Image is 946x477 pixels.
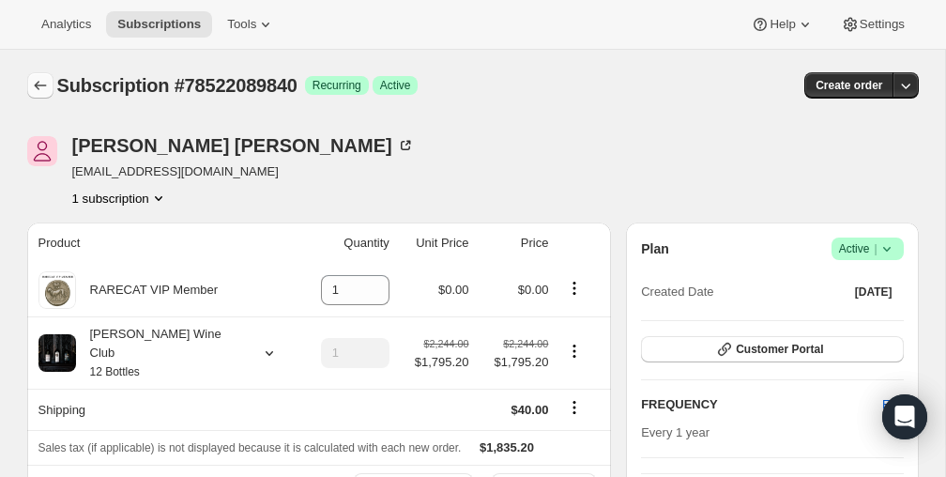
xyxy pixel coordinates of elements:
[57,75,298,96] span: Subscription #78522089840
[27,136,57,166] span: Troy Watkinson
[816,78,882,93] span: Create order
[423,338,468,349] small: $2,244.00
[72,189,168,208] button: Product actions
[117,17,201,32] span: Subscriptions
[27,223,298,264] th: Product
[844,279,904,305] button: [DATE]
[855,285,893,300] span: [DATE]
[740,11,825,38] button: Help
[559,278,589,299] button: Product actions
[227,17,256,32] span: Tools
[41,17,91,32] span: Analytics
[90,365,140,378] small: 12 Bottles
[475,223,555,264] th: Price
[38,441,462,454] span: Sales tax (if applicable) is not displayed because it is calculated with each new order.
[76,325,245,381] div: [PERSON_NAME] Wine Club
[298,223,395,264] th: Quantity
[106,11,212,38] button: Subscriptions
[860,17,905,32] span: Settings
[511,403,549,417] span: $40.00
[481,353,549,372] span: $1,795.20
[480,440,534,454] span: $1,835.20
[76,281,219,300] div: RARECAT VIP Member
[438,283,469,297] span: $0.00
[27,389,298,430] th: Shipping
[415,353,469,372] span: $1,795.20
[503,338,548,349] small: $2,244.00
[839,239,896,258] span: Active
[882,394,927,439] div: Open Intercom Messenger
[736,342,823,357] span: Customer Portal
[871,390,914,420] button: Edit
[559,341,589,362] button: Product actions
[559,397,589,418] button: Shipping actions
[72,162,415,181] span: [EMAIL_ADDRESS][DOMAIN_NAME]
[830,11,916,38] button: Settings
[38,271,76,309] img: product img
[641,239,669,258] h2: Plan
[641,336,903,362] button: Customer Portal
[641,425,709,439] span: Every 1 year
[804,72,893,99] button: Create order
[518,283,549,297] span: $0.00
[395,223,475,264] th: Unit Price
[380,78,411,93] span: Active
[216,11,286,38] button: Tools
[641,395,882,414] h2: FREQUENCY
[641,283,713,301] span: Created Date
[874,241,877,256] span: |
[38,334,76,372] img: product img
[770,17,795,32] span: Help
[30,11,102,38] button: Analytics
[27,72,53,99] button: Subscriptions
[72,136,415,155] div: [PERSON_NAME] [PERSON_NAME]
[313,78,361,93] span: Recurring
